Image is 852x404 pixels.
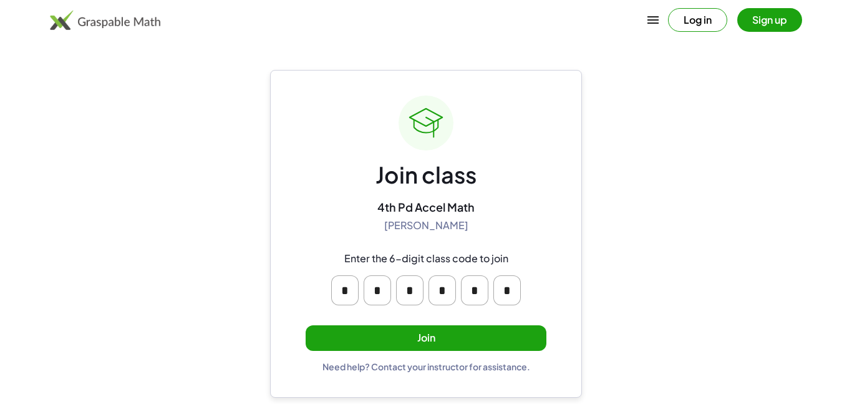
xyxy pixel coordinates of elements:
[737,8,802,32] button: Sign up
[377,200,475,214] div: 4th Pd Accel Math
[322,361,530,372] div: Need help? Contact your instructor for assistance.
[306,325,546,351] button: Join
[344,252,508,265] div: Enter the 6-digit class code to join
[375,160,477,190] div: Join class
[668,8,727,32] button: Log in
[384,219,468,232] div: [PERSON_NAME]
